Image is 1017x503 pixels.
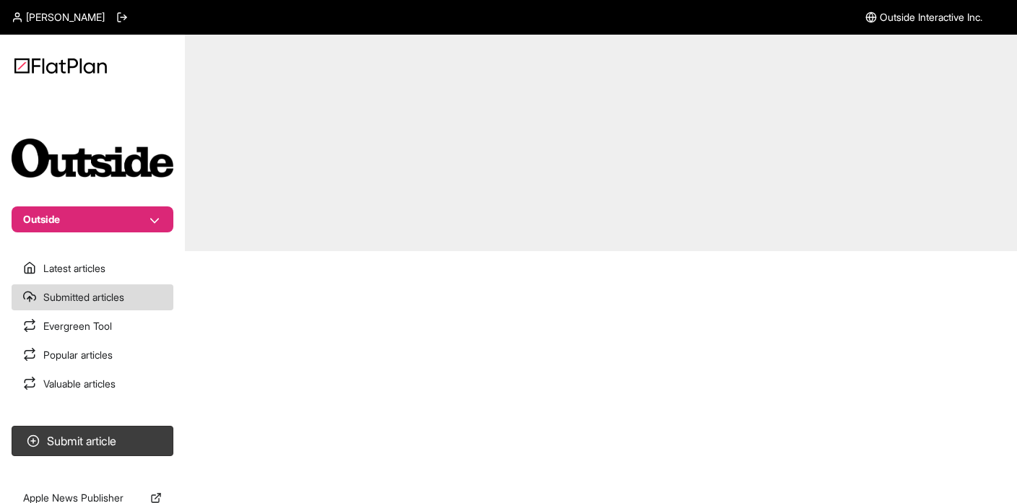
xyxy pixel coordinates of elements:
[12,139,173,178] img: Publication Logo
[12,10,105,25] a: [PERSON_NAME]
[12,313,173,339] a: Evergreen Tool
[26,10,105,25] span: [PERSON_NAME]
[12,426,173,456] button: Submit article
[12,371,173,397] a: Valuable articles
[12,284,173,310] a: Submitted articles
[12,255,173,281] a: Latest articles
[12,342,173,368] a: Popular articles
[880,10,982,25] span: Outside Interactive Inc.
[14,58,107,74] img: Logo
[12,206,173,232] button: Outside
